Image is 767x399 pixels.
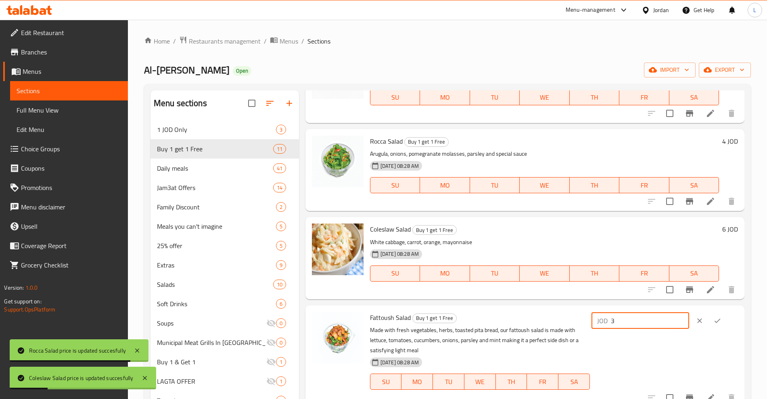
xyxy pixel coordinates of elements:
span: WE [523,267,566,279]
svg: Inactive section [266,338,276,347]
span: TU [473,267,516,279]
button: FR [619,265,669,282]
span: TH [573,92,616,103]
span: Restaurants management [189,36,261,46]
p: White cabbage, carrot, orange, mayonnaise [370,237,719,247]
span: Meals you can't imagine [157,221,276,231]
span: TH [499,376,524,388]
span: FR [623,180,666,191]
div: Buy 1 get 1 Free [404,137,449,147]
span: Version: [4,282,24,293]
span: 1 [276,358,286,366]
p: JOD [597,316,608,326]
span: 1.0.0 [25,282,38,293]
li: / [264,36,267,46]
span: L [753,6,756,15]
span: 41 [274,165,286,172]
span: 3 [276,126,286,134]
button: SA [669,177,719,193]
span: TH [573,267,616,279]
span: Coverage Report [21,241,121,251]
span: Soups [157,318,266,328]
span: FR [623,92,666,103]
span: [DATE] 08:28 AM [377,250,422,258]
span: Branches [21,47,121,57]
input: Please enter price [611,313,689,329]
span: TU [473,180,516,191]
a: Menu disclaimer [3,197,128,217]
span: [DATE] 08:28 AM [377,359,422,366]
button: TH [570,265,619,282]
button: Branch-specific-item [680,104,699,123]
div: LAGTA OFFER1 [150,372,299,391]
span: 5 [276,223,286,230]
span: export [705,65,744,75]
p: Made with fresh vegetables, herbs, toasted pita bread, our fattoush salad is made with lettuce, t... [370,325,590,355]
button: WE [464,374,496,390]
a: Full Menu View [10,100,128,120]
span: Grocery Checklist [21,260,121,270]
img: Coleslaw Salad [312,224,364,275]
span: MO [423,92,466,103]
div: items [276,318,286,328]
span: FR [530,376,555,388]
div: items [276,202,286,212]
div: Daily meals41 [150,159,299,178]
button: TU [470,89,520,105]
span: WE [523,92,566,103]
div: Buy 1 get 1 Free11 [150,139,299,159]
div: Municipal Meat Grills In [GEOGRAPHIC_DATA]0 [150,333,299,352]
div: Rocca Salad price is updated succesfully [29,346,126,355]
span: Sort sections [260,94,280,113]
img: Rocca Salad [312,136,364,187]
div: Buy 1 get 1 Free [412,313,457,323]
span: Buy 1 & Get 1 [157,357,266,367]
button: WE [520,265,569,282]
button: TU [470,265,520,282]
span: SU [374,92,417,103]
button: SU [370,374,402,390]
span: Sections [17,86,121,96]
button: SA [669,89,719,105]
a: Edit menu item [706,196,715,206]
span: Buy 1 get 1 Free [413,226,456,235]
div: Jordan [653,6,669,15]
button: TU [470,177,520,193]
div: Extras9 [150,255,299,275]
span: 6 [276,300,286,308]
div: 25% offer [157,241,276,251]
span: WE [468,376,493,388]
nav: breadcrumb [144,36,751,46]
span: Fattoush Salad [370,311,411,324]
a: Sections [10,81,128,100]
a: Edit Menu [10,120,128,139]
div: Buy 1 get 1 Free [412,225,457,235]
span: 11 [274,145,286,153]
span: Edit Menu [17,125,121,134]
div: items [276,299,286,309]
div: Open [233,66,251,76]
div: items [273,280,286,289]
span: Full Menu View [17,105,121,115]
button: SU [370,265,420,282]
a: Home [144,36,170,46]
span: Get support on: [4,296,41,307]
div: Extras [157,260,276,270]
span: Soft Drinks [157,299,276,309]
a: Menus [270,36,298,46]
span: Select to update [661,193,678,210]
button: SU [370,177,420,193]
span: 10 [274,281,286,288]
a: Support.OpsPlatform [4,304,55,315]
div: Meals you can't imagine5 [150,217,299,236]
span: MO [405,376,430,388]
div: 1 JOD Only3 [150,120,299,139]
div: Daily meals [157,163,273,173]
div: items [273,144,286,154]
button: MO [401,374,433,390]
span: FR [623,267,666,279]
span: TH [573,180,616,191]
button: TH [570,89,619,105]
span: SA [673,267,716,279]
